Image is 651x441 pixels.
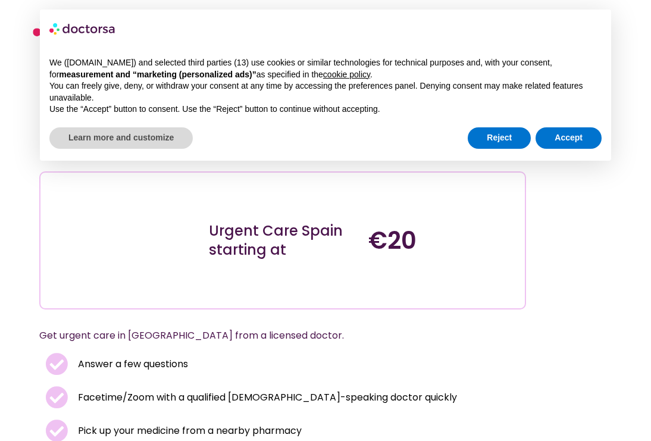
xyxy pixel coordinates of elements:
[75,389,457,406] span: Facetime/Zoom with a qualified [DEMOGRAPHIC_DATA]-speaking doctor quickly
[323,70,370,79] a: cookie policy
[49,104,602,115] p: Use the “Accept” button to consent. Use the “Reject” button to continue without accepting.
[39,327,497,344] p: Get urgent care in [GEOGRAPHIC_DATA] from a licensed doctor.
[468,127,531,149] button: Reject
[64,182,181,299] img: Illustration depicting a young woman in a casual outfit, engaged with her smartphone. She has a p...
[59,70,256,79] strong: measurement and “marketing (personalized ads)”
[49,127,193,149] button: Learn more and customize
[536,127,602,149] button: Accept
[49,19,116,38] img: logo
[75,423,302,439] span: Pick up your medicine from a nearby pharmacy
[209,221,356,259] div: Urgent Care Spain starting at
[49,80,602,104] p: You can freely give, deny, or withdraw your consent at any time by accessing the preferences pane...
[49,57,602,80] p: We ([DOMAIN_NAME]) and selected third parties (13) use cookies or similar technologies for techni...
[368,226,516,255] h4: €20
[75,356,188,373] span: Answer a few questions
